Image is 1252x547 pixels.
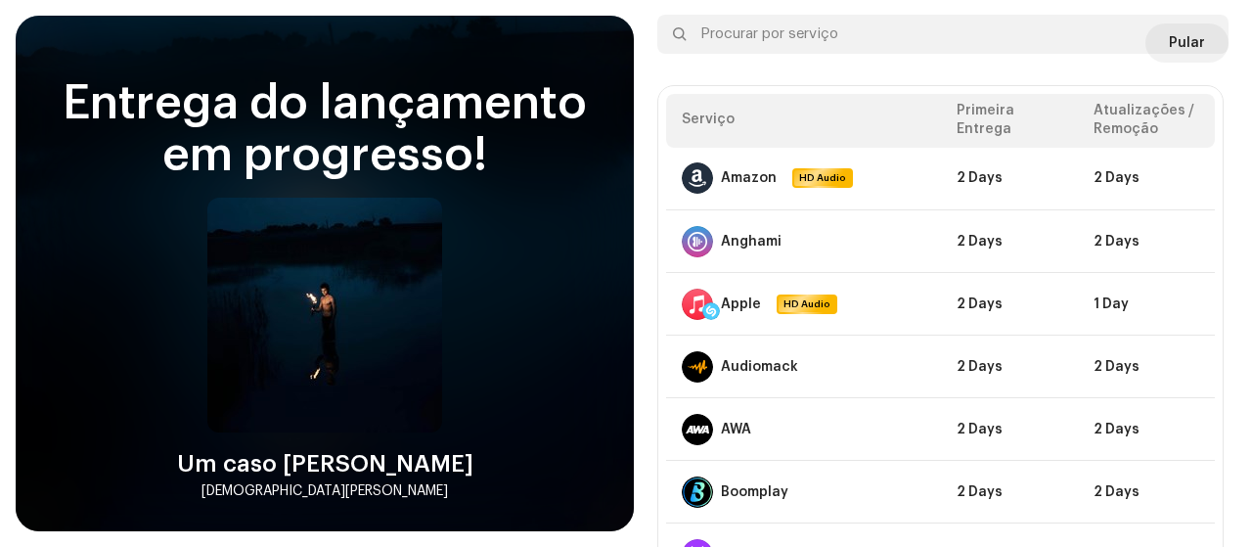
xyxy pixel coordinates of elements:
div: Anghami [721,234,782,250]
div: AWA [721,422,751,437]
td: 2 Days [1078,461,1215,524]
span: HD Audio [779,296,835,312]
div: Apple [721,296,761,312]
input: Procurar por serviço [657,15,1229,54]
td: 2 Days [941,336,1078,398]
div: Boomplay [721,484,788,500]
img: 1a5d4e0c-2fc3-4e8c-9429-c03d947a6e43 [207,198,442,433]
span: HD Audio [794,170,851,186]
div: Entrega do lançamento em progresso! [39,78,610,182]
td: 2 Days [1078,398,1215,461]
th: Primeira Entrega [941,94,1078,148]
td: 1 Day [1078,273,1215,336]
td: 2 Days [1078,210,1215,273]
td: 2 Days [941,273,1078,336]
th: Serviço [666,94,941,148]
td: 2 Days [941,210,1078,273]
div: Amazon [721,170,777,186]
div: Um caso [PERSON_NAME] [177,448,473,479]
div: Audiomack [721,359,798,375]
div: [DEMOGRAPHIC_DATA][PERSON_NAME] [201,479,448,503]
th: Atualizações / Remoção [1078,94,1215,148]
td: 2 Days [941,461,1078,524]
td: 2 Days [941,148,1078,210]
td: 2 Days [941,398,1078,461]
td: 2 Days [1078,336,1215,398]
td: 2 Days [1078,148,1215,210]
